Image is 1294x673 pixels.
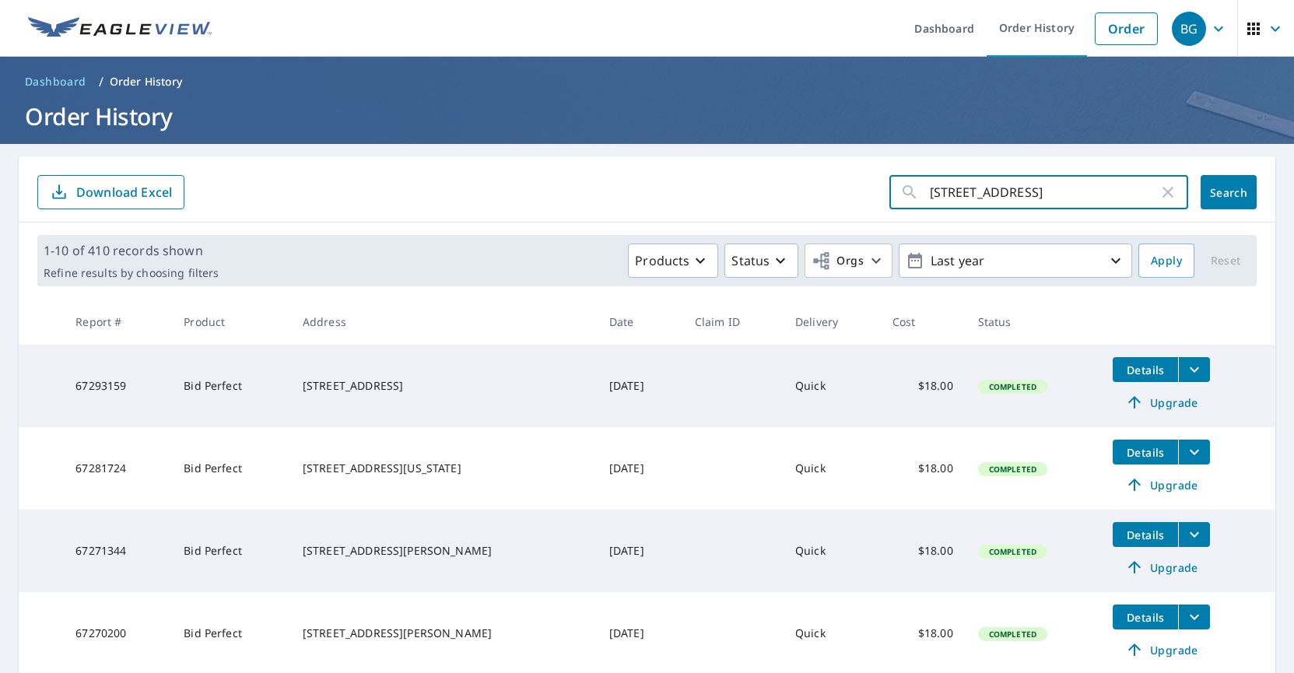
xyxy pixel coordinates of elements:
[1138,244,1194,278] button: Apply
[44,266,219,280] p: Refine results by choosing filters
[1113,390,1210,415] a: Upgrade
[1122,528,1169,542] span: Details
[1113,605,1178,629] button: detailsBtn-67270200
[19,69,1275,94] nav: breadcrumb
[1178,522,1210,547] button: filesDropdownBtn-67271344
[1178,605,1210,629] button: filesDropdownBtn-67270200
[682,299,783,345] th: Claim ID
[63,299,171,345] th: Report #
[63,510,171,592] td: 67271344
[290,299,597,345] th: Address
[635,251,689,270] p: Products
[1113,637,1210,662] a: Upgrade
[805,244,892,278] button: Orgs
[731,251,770,270] p: Status
[628,244,718,278] button: Products
[1122,558,1201,577] span: Upgrade
[597,345,682,427] td: [DATE]
[1172,12,1206,46] div: BG
[1095,12,1158,45] a: Order
[966,299,1101,345] th: Status
[19,100,1275,132] h1: Order History
[880,427,966,510] td: $18.00
[980,546,1046,557] span: Completed
[1201,175,1257,209] button: Search
[303,461,584,476] div: [STREET_ADDRESS][US_STATE]
[171,299,290,345] th: Product
[812,251,864,271] span: Orgs
[110,74,183,89] p: Order History
[1113,440,1178,464] button: detailsBtn-67281724
[1113,472,1210,497] a: Upgrade
[1122,363,1169,377] span: Details
[930,170,1159,214] input: Address, Report #, Claim ID, etc.
[783,427,880,510] td: Quick
[19,69,93,94] a: Dashboard
[980,381,1046,392] span: Completed
[28,17,212,40] img: EV Logo
[76,184,172,201] p: Download Excel
[1122,640,1201,659] span: Upgrade
[1178,357,1210,382] button: filesDropdownBtn-67293159
[724,244,798,278] button: Status
[783,299,880,345] th: Delivery
[1122,610,1169,625] span: Details
[303,626,584,641] div: [STREET_ADDRESS][PERSON_NAME]
[99,72,103,91] li: /
[1213,185,1244,200] span: Search
[783,345,880,427] td: Quick
[303,378,584,394] div: [STREET_ADDRESS]
[783,510,880,592] td: Quick
[1113,357,1178,382] button: detailsBtn-67293159
[597,427,682,510] td: [DATE]
[303,543,584,559] div: [STREET_ADDRESS][PERSON_NAME]
[880,510,966,592] td: $18.00
[171,427,290,510] td: Bid Perfect
[37,175,184,209] button: Download Excel
[899,244,1132,278] button: Last year
[880,299,966,345] th: Cost
[171,345,290,427] td: Bid Perfect
[1122,393,1201,412] span: Upgrade
[597,510,682,592] td: [DATE]
[1113,522,1178,547] button: detailsBtn-67271344
[63,427,171,510] td: 67281724
[1122,475,1201,494] span: Upgrade
[1178,440,1210,464] button: filesDropdownBtn-67281724
[924,247,1106,275] p: Last year
[44,241,219,260] p: 1-10 of 410 records shown
[1113,555,1210,580] a: Upgrade
[597,299,682,345] th: Date
[1151,251,1182,271] span: Apply
[1122,445,1169,460] span: Details
[980,464,1046,475] span: Completed
[25,74,86,89] span: Dashboard
[63,345,171,427] td: 67293159
[980,629,1046,640] span: Completed
[171,510,290,592] td: Bid Perfect
[880,345,966,427] td: $18.00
